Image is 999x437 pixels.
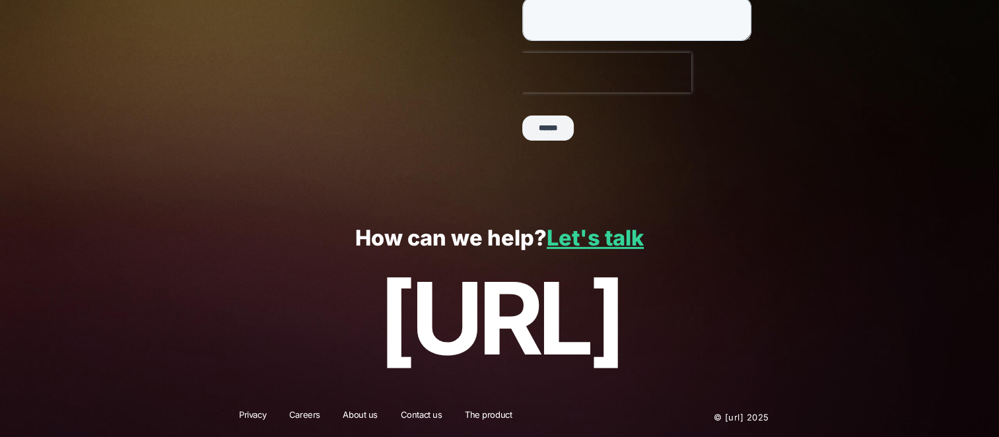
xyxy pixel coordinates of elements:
[28,226,970,251] p: How can we help?
[392,409,451,426] a: Contact us
[281,409,329,426] a: Careers
[547,225,644,251] a: Let's talk
[230,409,275,426] a: Privacy
[28,262,970,374] p: [URL]
[456,409,520,426] a: The product
[634,409,769,426] p: © [URL] 2025
[334,409,386,426] a: About us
